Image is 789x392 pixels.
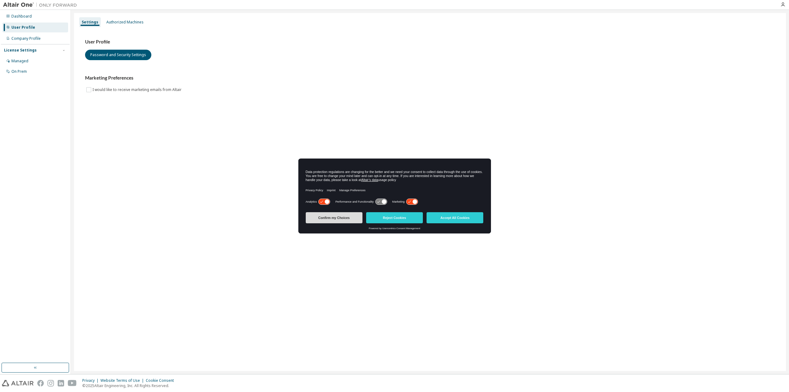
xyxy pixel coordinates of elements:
div: Privacy [82,378,100,383]
img: altair_logo.svg [2,380,34,386]
div: Managed [11,59,28,64]
p: © 2025 Altair Engineering, Inc. All Rights Reserved. [82,383,178,388]
div: Authorized Machines [106,20,144,25]
img: facebook.svg [37,380,44,386]
h3: User Profile [85,39,775,45]
label: I would like to receive marketing emails from Altair [92,86,183,93]
button: Password and Security Settings [85,50,151,60]
div: On Prem [11,69,27,74]
div: Dashboard [11,14,32,19]
img: Altair One [3,2,80,8]
div: User Profile [11,25,35,30]
div: License Settings [4,48,37,53]
img: youtube.svg [68,380,77,386]
h3: Marketing Preferences [85,75,775,81]
div: Company Profile [11,36,41,41]
img: linkedin.svg [58,380,64,386]
div: Settings [82,20,98,25]
div: Website Terms of Use [100,378,146,383]
img: instagram.svg [47,380,54,386]
div: Cookie Consent [146,378,178,383]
